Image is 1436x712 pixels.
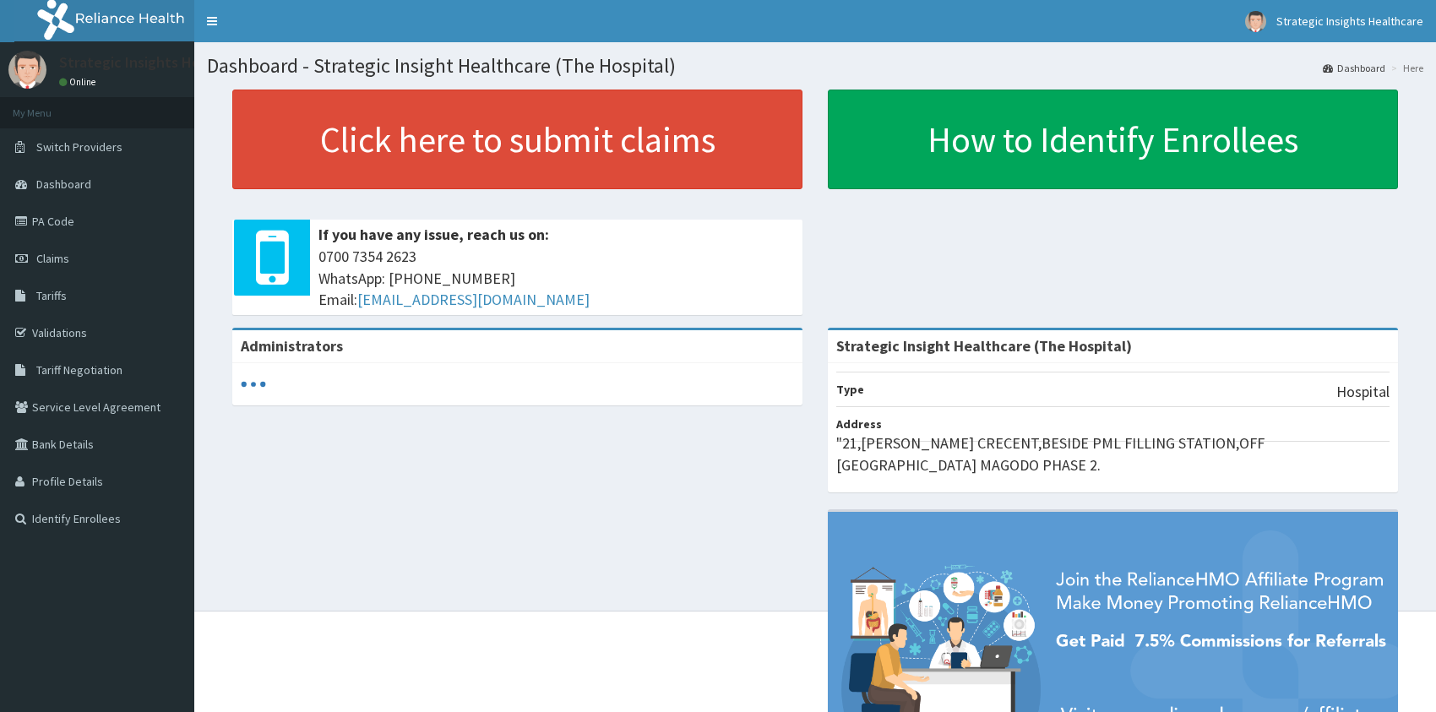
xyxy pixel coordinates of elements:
[59,76,100,88] a: Online
[36,362,122,378] span: Tariff Negotiation
[232,90,802,189] a: Click here to submit claims
[241,372,266,397] svg: audio-loading
[8,51,46,89] img: User Image
[36,139,122,155] span: Switch Providers
[828,90,1398,189] a: How to Identify Enrollees
[241,336,343,356] b: Administrators
[1387,61,1423,75] li: Here
[836,382,864,397] b: Type
[318,246,794,311] span: 0700 7354 2623 WhatsApp: [PHONE_NUMBER] Email:
[836,432,1390,476] p: "21,[PERSON_NAME] CRECENT,BESIDE PML FILLING STATION,OFF [GEOGRAPHIC_DATA] MAGODO PHASE 2.
[836,416,882,432] b: Address
[318,225,549,244] b: If you have any issue, reach us on:
[59,55,256,70] p: Strategic Insights Healthcare
[36,288,67,303] span: Tariffs
[836,336,1132,356] strong: Strategic Insight Healthcare (The Hospital)
[1323,61,1385,75] a: Dashboard
[357,290,590,309] a: [EMAIL_ADDRESS][DOMAIN_NAME]
[207,55,1423,77] h1: Dashboard - Strategic Insight Healthcare (The Hospital)
[1276,14,1423,29] span: Strategic Insights Healthcare
[36,177,91,192] span: Dashboard
[1245,11,1266,32] img: User Image
[1336,381,1390,403] p: Hospital
[36,251,69,266] span: Claims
